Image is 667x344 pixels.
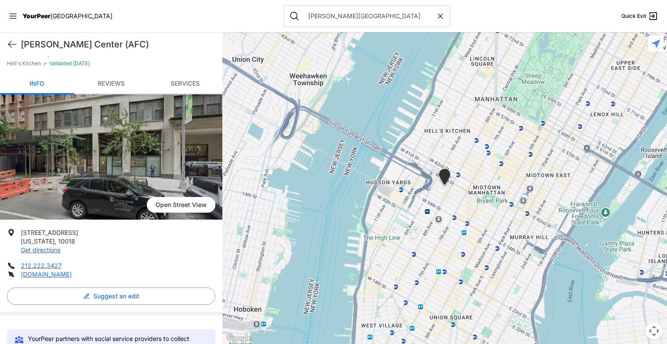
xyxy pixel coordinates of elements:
img: Google [225,333,253,344]
a: Services [148,74,222,94]
span: Hell's Kitchen [7,60,41,67]
span: [DATE] [72,60,90,67]
span: [STREET_ADDRESS] [21,229,78,236]
a: Get directions [21,246,60,254]
span: Suggest an edit [93,292,139,301]
a: Open this area in Google Maps (opens a new window) [225,333,253,344]
a: [DOMAIN_NAME] [21,271,72,278]
a: YourPeer[GEOGRAPHIC_DATA] [23,13,112,19]
span: Open Street View [147,197,215,213]
button: Suggest an edit [7,287,215,305]
span: 10018 [58,237,75,245]
span: Validated [49,60,72,67]
button: Map camera controls [645,322,663,340]
span: Quick Exit [621,13,646,20]
a: Reviews [74,74,149,94]
a: Quick Exit [621,11,658,21]
a: 212.222.3427 [21,262,62,269]
div: DYCD Youth Drop-in Center [434,165,456,192]
h1: [PERSON_NAME] Center (AFC) [21,38,215,50]
span: [US_STATE] [21,237,55,245]
span: YourPeer [23,12,50,20]
span: , [55,237,56,245]
input: Search [303,12,436,20]
span: ✓ [43,60,47,67]
span: [GEOGRAPHIC_DATA] [50,12,112,20]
